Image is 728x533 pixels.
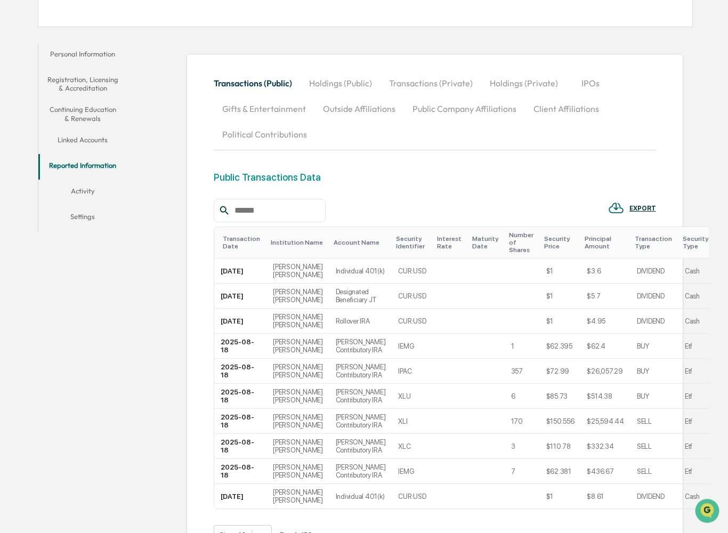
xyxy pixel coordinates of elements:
td: [PERSON_NAME] [PERSON_NAME] [266,284,329,309]
td: $110.78 [540,434,581,459]
button: Transactions (Public) [214,71,301,96]
div: Toggle SortBy [635,236,674,251]
td: $85.73 [540,384,581,409]
td: CUR:USD [392,484,432,509]
td: 6 [505,384,540,409]
td: Etf [678,434,715,459]
td: $5.7 [580,284,630,309]
button: Holdings (Public) [301,71,381,96]
div: 🖐️ [11,135,19,144]
button: Client Affiliations [525,96,608,122]
td: Individual 401(k) [329,259,392,284]
a: Powered byPylon [75,180,129,189]
td: $62.395 [540,334,581,359]
span: Data Lookup [21,155,67,165]
iframe: Open customer support [694,498,723,527]
td: IEMG [392,334,432,359]
div: 🔎 [11,156,19,164]
div: We're available if you need us! [36,92,135,101]
img: 1746055101610-c473b297-6a78-478c-a979-82029cc54cd1 [11,82,30,101]
td: $62.381 [540,459,581,484]
p: How can we help? [11,22,194,39]
div: Start new chat [36,82,175,92]
div: Toggle SortBy [334,239,388,247]
button: Gifts & Entertainment [214,96,314,122]
div: secondary tabs example [38,44,127,232]
td: [PERSON_NAME] Contributory IRA [329,434,392,459]
td: 2025-08-18 [214,359,266,384]
button: Political Contributions [214,122,316,148]
td: 1 [505,334,540,359]
td: [PERSON_NAME] Contributory IRA [329,409,392,434]
div: 🗄️ [77,135,86,144]
td: Individual 401(k) [329,484,392,509]
button: Holdings (Private) [481,71,567,96]
td: IEMG [392,459,432,484]
td: Etf [678,409,715,434]
td: $332.34 [580,434,630,459]
td: $72.99 [540,359,581,384]
td: [PERSON_NAME] [PERSON_NAME] [266,309,329,334]
td: $1 [540,484,581,509]
td: [PERSON_NAME] [PERSON_NAME] [266,359,329,384]
td: DIVIDEND [630,309,678,334]
td: Etf [678,384,715,409]
span: Pylon [106,181,129,189]
td: XLI [392,409,432,434]
button: Activity [38,181,127,206]
div: Toggle SortBy [271,239,325,247]
td: [PERSON_NAME] [PERSON_NAME] [266,409,329,434]
div: Toggle SortBy [683,236,710,251]
td: Cash [678,309,715,334]
td: [DATE] [214,259,266,284]
td: CUR:USD [392,284,432,309]
td: Etf [678,334,715,359]
td: [PERSON_NAME] Contributory IRA [329,459,392,484]
td: [PERSON_NAME] [PERSON_NAME] [266,384,329,409]
td: [PERSON_NAME] [PERSON_NAME] [266,484,329,509]
td: SELL [630,409,678,434]
a: 🗄️Attestations [73,130,136,149]
span: Attestations [88,134,132,145]
td: [DATE] [214,284,266,309]
td: DIVIDEND [630,259,678,284]
td: $25,594.44 [580,409,630,434]
td: SELL [630,434,678,459]
td: BUY [630,359,678,384]
button: Registration, Licensing & Accreditation [38,69,127,100]
a: 🖐️Preclearance [6,130,73,149]
td: DIVIDEND [630,484,678,509]
td: 2025-08-18 [214,384,266,409]
button: Public Company Affiliations [404,96,525,122]
td: Cash [678,259,715,284]
button: Outside Affiliations [314,96,404,122]
td: $1 [540,284,581,309]
button: Transactions (Private) [381,71,481,96]
td: [PERSON_NAME] [PERSON_NAME] [266,334,329,359]
div: secondary tabs example [214,71,656,148]
button: Personal Information [38,44,127,69]
td: IPAC [392,359,432,384]
td: $1 [540,259,581,284]
td: 7 [505,459,540,484]
td: XLC [392,434,432,459]
td: 357 [505,359,540,384]
td: $514.38 [580,384,630,409]
div: Toggle SortBy [509,232,536,254]
td: SELL [630,459,678,484]
td: CUR:USD [392,309,432,334]
td: $150.556 [540,409,581,434]
div: Toggle SortBy [223,236,262,251]
td: [PERSON_NAME] Contributory IRA [329,334,392,359]
td: $8.61 [580,484,630,509]
td: $436.67 [580,459,630,484]
input: Clear [28,49,176,60]
td: [DATE] [214,309,266,334]
td: 2025-08-18 [214,434,266,459]
div: Toggle SortBy [472,236,500,251]
td: [PERSON_NAME] [PERSON_NAME] [266,434,329,459]
td: $62.4 [580,334,630,359]
td: Etf [678,459,715,484]
img: EXPORT [608,200,624,216]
